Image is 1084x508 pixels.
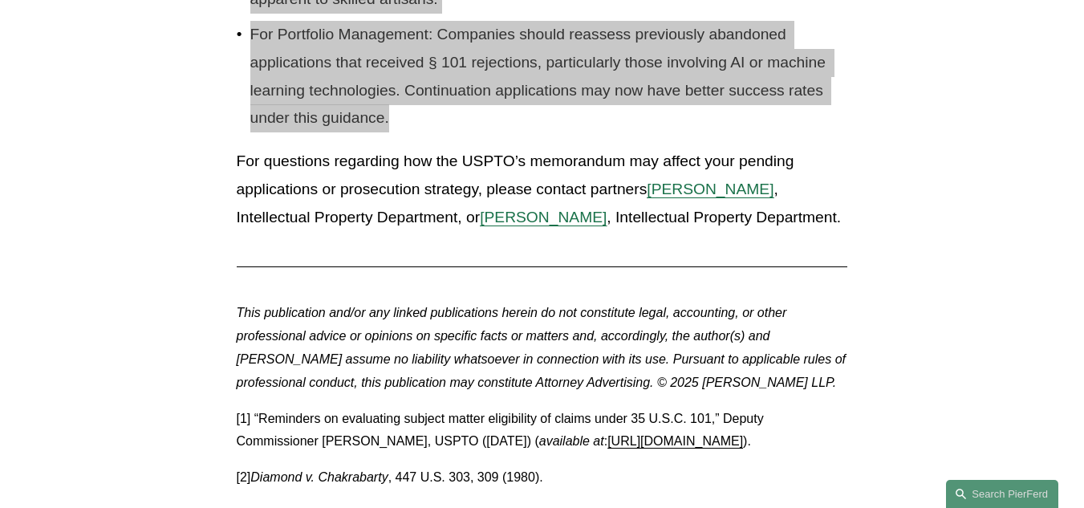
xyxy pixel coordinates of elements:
[946,480,1058,508] a: Search this site
[237,466,848,490] p: [2] , 447 U.S. 303, 309 (1980).
[237,408,848,454] p: [1] “Reminders on evaluating subject matter eligibility of claims under 35 U.S.C. 101,” Deputy Co...
[480,209,607,226] a: [PERSON_NAME]
[647,181,773,197] a: [PERSON_NAME]
[237,306,850,388] em: This publication and/or any linked publications herein do not constitute legal, accounting, or ot...
[539,434,604,448] em: available at
[237,148,848,231] p: For questions regarding how the USPTO’s memorandum may affect your pending applications or prosec...
[250,21,848,132] p: For Portfolio Management: Companies should reassess previously abandoned applications that receiv...
[250,470,388,484] em: Diamond v. Chakrabarty
[607,434,743,448] a: [URL][DOMAIN_NAME]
